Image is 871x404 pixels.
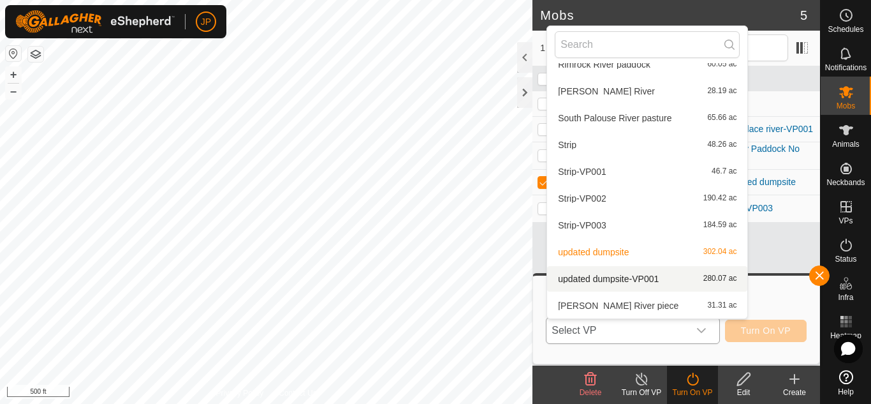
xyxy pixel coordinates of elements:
[547,159,747,184] li: Strip-VP001
[6,67,21,82] button: +
[838,294,853,301] span: Infra
[769,387,820,398] div: Create
[580,388,602,397] span: Delete
[830,332,861,340] span: Heatmap
[825,64,867,71] span: Notifications
[707,87,736,96] span: 28.19 ac
[720,66,820,91] th: VP
[707,114,736,123] span: 65.66 ac
[558,194,606,203] span: Strip-VP002
[725,124,814,134] a: Fox place river-VP001
[558,140,576,149] span: Strip
[547,266,747,292] li: updated dumpsite-VP001
[547,293,747,318] li: Vantine River piece
[718,387,769,398] div: Edit
[547,132,747,158] li: Strip
[540,41,633,55] span: 1 selected
[725,320,807,342] button: Turn On VP
[216,387,264,399] a: Privacy Policy
[547,186,747,211] li: Strip-VP002
[707,60,736,69] span: 60.05 ac
[558,221,606,230] span: Strip-VP003
[707,140,736,149] span: 48.26 ac
[838,217,853,225] span: VPs
[547,79,747,104] li: Shea River
[703,194,737,203] span: 190.42 ac
[546,318,688,343] span: Select VP
[712,167,736,176] span: 46.7 ac
[703,221,737,230] span: 184.59 ac
[279,387,316,399] a: Contact Us
[725,203,773,213] a: Strip-VP003
[558,167,606,176] span: Strip-VP001
[616,387,667,398] div: Turn Off VP
[826,179,865,186] span: Neckbands
[547,105,747,131] li: South Palouse River pasture
[547,213,747,238] li: Strip-VP003
[703,248,737,257] span: 302.04 ac
[800,6,807,25] span: 5
[28,47,43,62] button: Map Layers
[540,8,800,23] h2: Mobs
[558,274,659,283] span: updated dumpsite-VP001
[720,91,820,116] td: -
[832,140,860,148] span: Animals
[547,239,747,265] li: updated dumpsite
[725,177,796,187] a: updated dumpsite
[821,365,871,401] a: Help
[667,387,718,398] div: Turn On VP
[15,10,175,33] img: Gallagher Logo
[838,388,854,396] span: Help
[837,102,855,110] span: Mobs
[689,318,714,343] div: dropdown trigger
[201,15,211,29] span: JP
[558,301,678,310] span: [PERSON_NAME] River piece
[6,84,21,99] button: –
[835,255,856,263] span: Status
[558,114,671,123] span: South Palouse River pasture
[555,31,740,58] input: Search
[6,46,21,61] button: Reset Map
[558,248,629,257] span: updated dumpsite
[558,60,650,69] span: Rimrock River paddock
[558,87,655,96] span: [PERSON_NAME] River
[547,52,747,77] li: Rimrock River paddock
[725,144,800,167] a: Hardy Paddock No Yard
[741,325,791,336] span: Turn On VP
[703,274,737,283] span: 280.07 ac
[828,26,863,33] span: Schedules
[707,301,736,310] span: 31.31 ac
